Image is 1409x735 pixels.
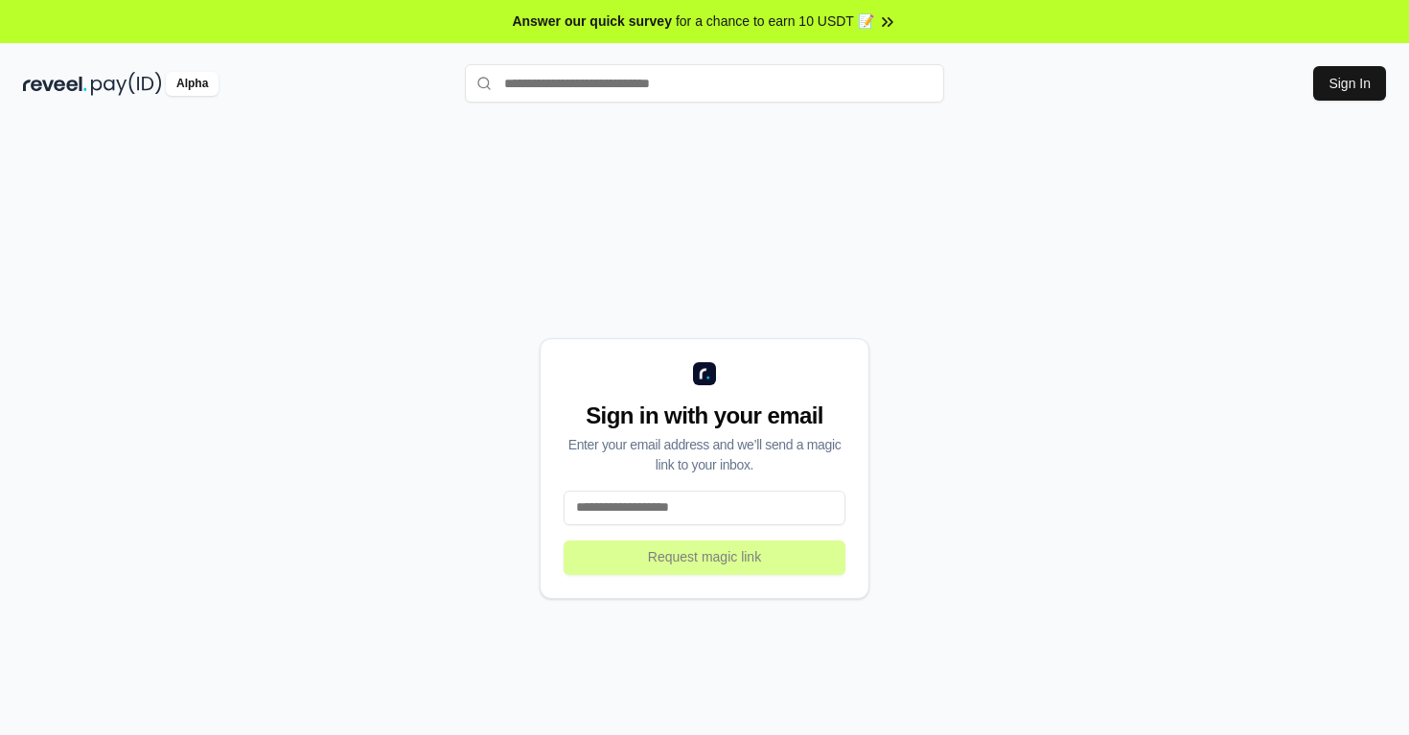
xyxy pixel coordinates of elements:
[91,72,162,96] img: pay_id
[166,72,219,96] div: Alpha
[693,362,716,385] img: logo_small
[1313,66,1386,101] button: Sign In
[676,11,874,32] span: for a chance to earn 10 USDT 📝
[23,72,87,96] img: reveel_dark
[564,401,845,431] div: Sign in with your email
[512,11,672,32] span: Answer our quick survey
[564,435,845,475] div: Enter your email address and we’ll send a magic link to your inbox.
